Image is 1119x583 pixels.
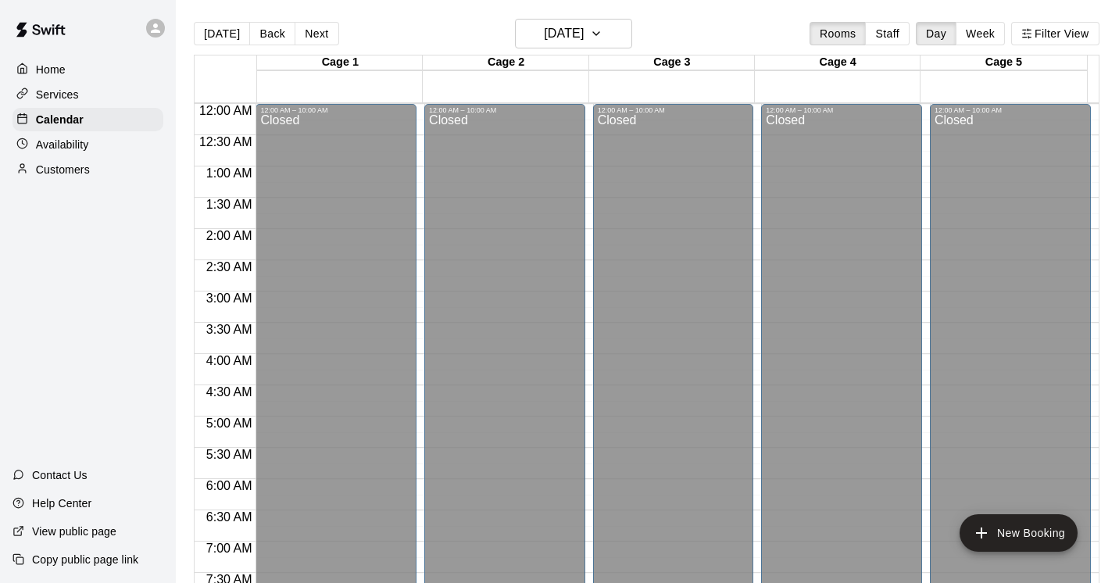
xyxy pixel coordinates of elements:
button: Staff [865,22,910,45]
button: Rooms [810,22,866,45]
p: Calendar [36,112,84,127]
span: 5:00 AM [202,417,256,430]
span: 3:30 AM [202,323,256,336]
a: Calendar [13,108,163,131]
button: Day [916,22,956,45]
p: Help Center [32,495,91,511]
button: Filter View [1011,22,1099,45]
span: 4:00 AM [202,354,256,367]
div: 12:00 AM – 10:00 AM [598,106,749,114]
span: 3:00 AM [202,291,256,305]
a: Customers [13,158,163,181]
span: 7:00 AM [202,542,256,555]
div: 12:00 AM – 10:00 AM [260,106,412,114]
p: Copy public page link [32,552,138,567]
a: Home [13,58,163,81]
p: View public page [32,524,116,539]
button: Week [956,22,1005,45]
button: Next [295,22,338,45]
div: 12:00 AM – 10:00 AM [766,106,917,114]
span: 2:30 AM [202,260,256,274]
span: 1:00 AM [202,166,256,180]
span: 12:30 AM [195,135,256,148]
div: Cage 3 [589,55,755,70]
p: Availability [36,137,89,152]
span: 12:00 AM [195,104,256,117]
span: 5:30 AM [202,448,256,461]
div: Cage 4 [755,55,921,70]
p: Home [36,62,66,77]
button: add [960,514,1078,552]
p: Services [36,87,79,102]
div: Cage 2 [423,55,588,70]
button: [DATE] [194,22,250,45]
button: [DATE] [515,19,632,48]
div: 12:00 AM – 10:00 AM [935,106,1086,114]
button: Back [249,22,295,45]
div: 12:00 AM – 10:00 AM [429,106,581,114]
div: Cage 5 [921,55,1086,70]
span: 6:30 AM [202,510,256,524]
p: Contact Us [32,467,88,483]
p: Customers [36,162,90,177]
div: Cage 1 [257,55,423,70]
span: 2:00 AM [202,229,256,242]
span: 1:30 AM [202,198,256,211]
span: 6:00 AM [202,479,256,492]
a: Availability [13,133,163,156]
span: 4:30 AM [202,385,256,399]
h6: [DATE] [544,23,584,45]
a: Services [13,83,163,106]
